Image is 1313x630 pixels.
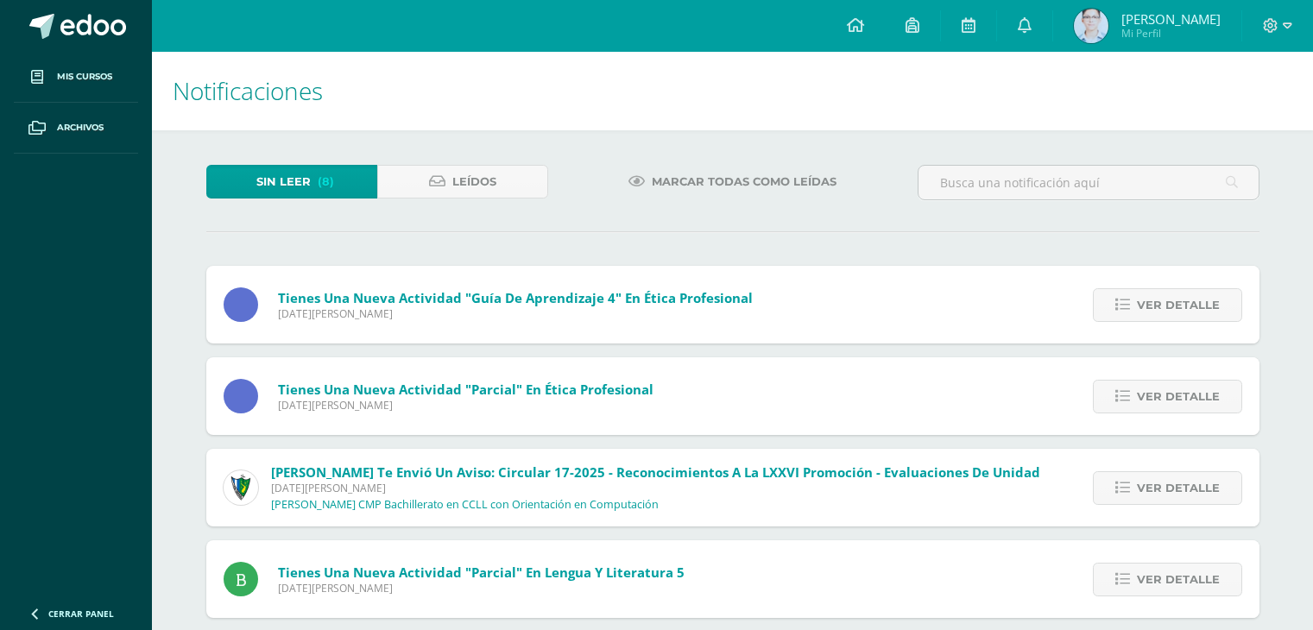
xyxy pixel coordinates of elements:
span: [DATE][PERSON_NAME] [278,398,653,413]
span: (8) [318,166,334,198]
span: [PERSON_NAME] [1121,10,1221,28]
span: [DATE][PERSON_NAME] [278,581,685,595]
span: [PERSON_NAME] te envió un aviso: Circular 17-2025 - Reconocimientos a la LXXVI Promoción - Evalua... [271,463,1040,481]
span: Ver detalle [1137,381,1220,413]
span: Archivos [57,121,104,135]
span: [DATE][PERSON_NAME] [278,306,753,321]
span: Tienes una nueva actividad "parcial" En Ética Profesional [278,381,653,398]
span: Sin leer [256,166,311,198]
span: Tienes una nueva actividad "guía de aprendizaje 4" En Ética Profesional [278,289,753,306]
a: Sin leer(8) [206,165,377,198]
a: Marcar todas como leídas [607,165,858,198]
img: 9f174a157161b4ddbe12118a61fed988.png [224,470,258,505]
span: Ver detalle [1137,289,1220,321]
span: Leídos [452,166,496,198]
span: Marcar todas como leídas [652,166,836,198]
a: Mis cursos [14,52,138,103]
span: Cerrar panel [48,608,114,620]
a: Archivos [14,103,138,154]
span: Mi Perfil [1121,26,1221,41]
input: Busca una notificación aquí [918,166,1259,199]
span: Notificaciones [173,74,323,107]
span: [DATE][PERSON_NAME] [271,481,1040,495]
span: Ver detalle [1137,472,1220,504]
span: Mis cursos [57,70,112,84]
a: Leídos [377,165,548,198]
span: Ver detalle [1137,564,1220,595]
p: [PERSON_NAME] CMP Bachillerato en CCLL con Orientación en Computación [271,498,659,512]
span: Tienes una nueva actividad "Parcial" En Lengua y Literatura 5 [278,564,685,581]
img: 840e47d4d182e438aac412ae8425ac5b.png [1074,9,1108,43]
